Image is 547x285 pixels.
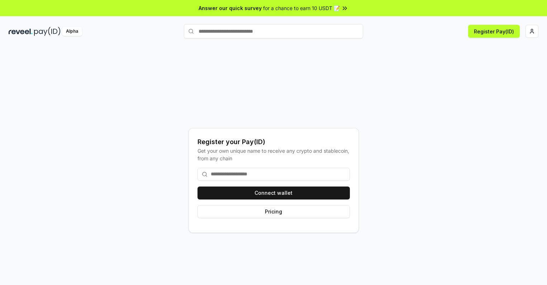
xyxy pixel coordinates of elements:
div: Get your own unique name to receive any crypto and stablecoin, from any chain [198,147,350,162]
div: Register your Pay(ID) [198,137,350,147]
span: for a chance to earn 10 USDT 📝 [263,4,340,12]
span: Answer our quick survey [199,4,262,12]
img: reveel_dark [9,27,33,36]
div: Alpha [62,27,82,36]
img: pay_id [34,27,61,36]
button: Connect wallet [198,187,350,199]
button: Register Pay(ID) [468,25,520,38]
button: Pricing [198,205,350,218]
